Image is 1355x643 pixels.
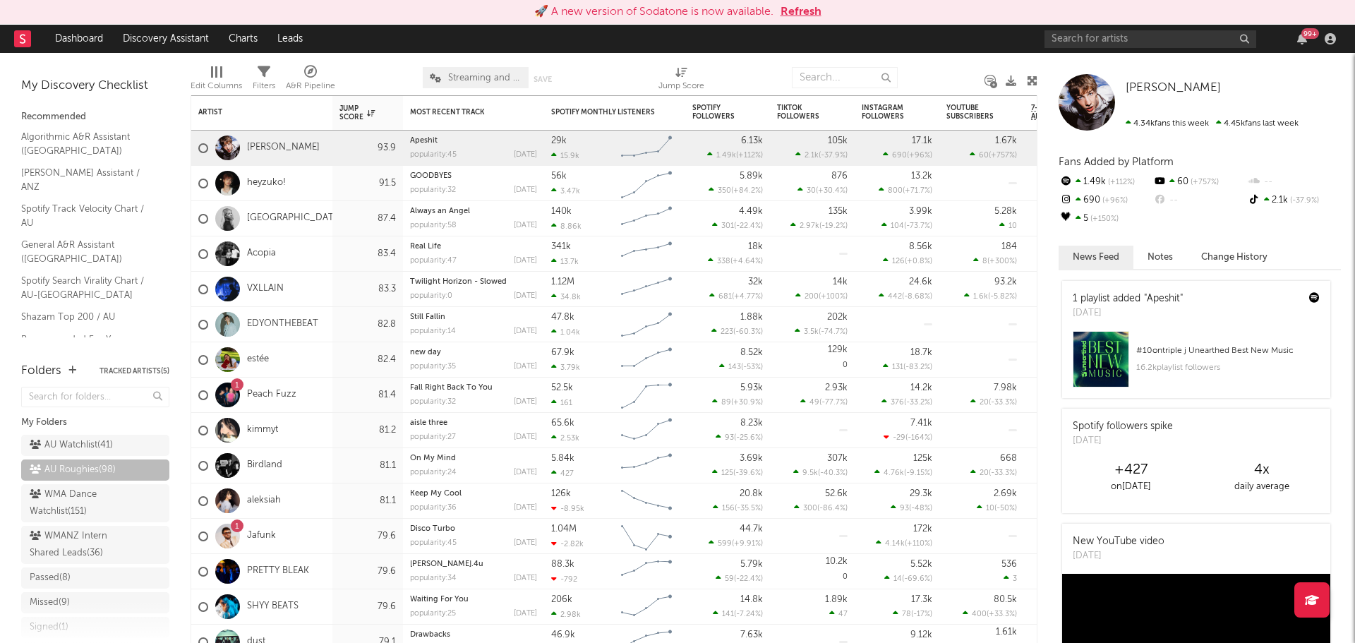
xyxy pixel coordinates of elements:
[884,433,932,442] div: ( )
[795,150,848,160] div: ( )
[707,150,763,160] div: ( )
[831,172,848,181] div: 876
[247,424,278,436] a: kimmyt
[21,459,169,481] a: AU Roughies(98)
[448,73,522,83] span: Streaming and Audience Overview
[740,313,763,322] div: 1.88k
[904,293,930,301] span: -8.68 %
[821,222,845,230] span: -19.2 %
[514,151,537,159] div: [DATE]
[905,187,930,195] span: +71.7 %
[807,187,816,195] span: 30
[1126,119,1209,128] span: 4.34k fans this week
[615,413,678,448] svg: Chart title
[514,222,537,229] div: [DATE]
[1301,28,1319,39] div: 99 +
[1126,119,1299,128] span: 4.45k fans last week
[733,187,761,195] span: +84.2 %
[30,619,68,636] div: Signed ( 1 )
[881,221,932,230] div: ( )
[716,152,736,160] span: 1.49k
[719,362,763,371] div: ( )
[1059,173,1152,191] div: 1.49k
[410,560,483,568] a: [PERSON_NAME].4u
[551,313,574,322] div: 47.8k
[973,293,988,301] span: 1.6k
[410,313,537,321] div: Still Fallin
[1059,157,1174,167] span: Fans Added by Platform
[1073,306,1183,320] div: [DATE]
[862,104,911,121] div: Instagram Followers
[821,399,845,407] span: -77.7 %
[883,150,932,160] div: ( )
[712,397,763,407] div: ( )
[410,349,441,356] a: new day
[994,277,1017,287] div: 93.2k
[991,399,1015,407] span: -33.3 %
[733,399,761,407] span: +30.9 %
[893,434,905,442] span: -29
[247,248,276,260] a: Acopia
[909,242,932,251] div: 8.56k
[1001,242,1017,251] div: 184
[743,363,761,371] span: -53 %
[198,108,304,116] div: Artist
[191,60,242,101] div: Edit Columns
[551,207,572,216] div: 140k
[891,222,904,230] span: 104
[615,342,678,378] svg: Chart title
[795,327,848,336] div: ( )
[991,152,1015,160] span: +757 %
[21,129,155,158] a: Algorithmic A&R Assistant ([GEOGRAPHIC_DATA])
[888,293,902,301] span: 442
[970,397,1017,407] div: ( )
[21,526,169,564] a: WMANZ Intern Shared Leads(36)
[911,172,932,181] div: 13.2k
[410,108,516,116] div: Most Recent Track
[740,454,763,463] div: 3.69k
[1136,342,1320,359] div: # 10 on triple j Unearthed Best New Music
[339,104,375,121] div: Jump Score
[793,468,848,477] div: ( )
[247,495,281,507] a: aleksiah
[410,349,537,356] div: new day
[21,332,155,347] a: Recommended For You
[1126,81,1221,95] a: [PERSON_NAME]
[888,187,903,195] span: 800
[534,76,552,83] button: Save
[973,256,1017,265] div: ( )
[514,433,537,441] div: [DATE]
[1073,292,1183,306] div: 1 playlist added
[892,152,907,160] span: 690
[410,363,456,371] div: popularity: 35
[825,383,848,392] div: 2.93k
[1000,454,1017,463] div: 668
[1247,173,1341,191] div: --
[1144,294,1183,304] a: "Apeshit"
[1088,215,1119,223] span: +150 %
[410,243,537,251] div: Real Life
[907,258,930,265] span: +0.8 %
[410,596,469,603] a: Waiting For You
[740,383,763,392] div: 5.93k
[748,242,763,251] div: 18k
[247,601,299,613] a: SHYY BEATS
[821,152,845,160] span: -37.9 %
[339,281,396,298] div: 83.3
[1100,197,1128,205] span: +96 %
[809,399,819,407] span: 49
[410,208,470,215] a: Always an Angel
[964,292,1017,301] div: ( )
[1073,434,1173,448] div: [DATE]
[906,399,930,407] span: -33.2 %
[615,236,678,272] svg: Chart title
[913,454,932,463] div: 125k
[615,307,678,342] svg: Chart title
[247,530,276,542] a: Jafunk
[1126,82,1221,94] span: [PERSON_NAME]
[740,172,763,181] div: 5.89k
[551,398,572,407] div: 161
[804,328,819,336] span: 3.5k
[21,435,169,456] a: AU Watchlist(41)
[879,186,932,195] div: ( )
